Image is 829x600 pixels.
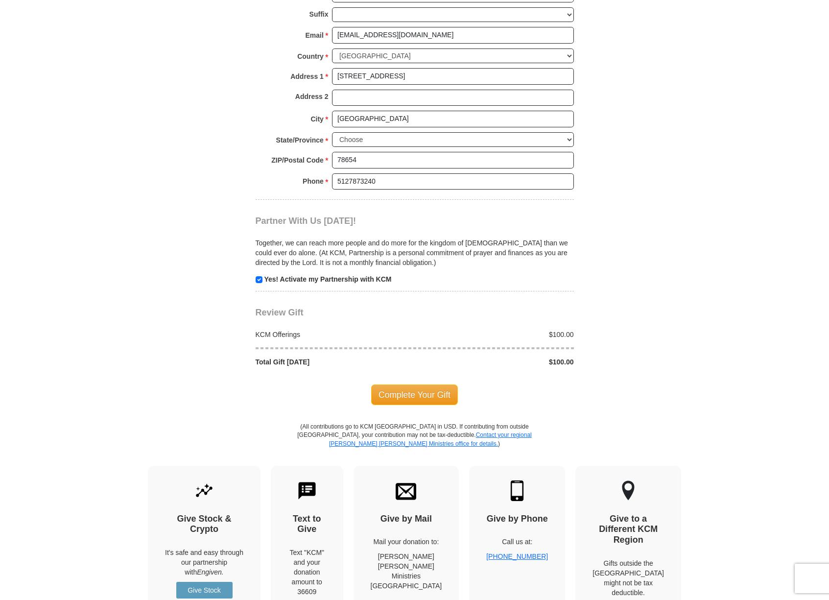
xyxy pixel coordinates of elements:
strong: Suffix [309,7,329,21]
strong: Yes! Activate my Partnership with KCM [264,275,391,283]
strong: Phone [303,174,324,188]
i: Engiven. [197,568,223,576]
p: Call us at: [486,537,548,547]
strong: Address 1 [290,70,324,83]
a: [PHONE_NUMBER] [486,552,548,560]
span: Partner With Us [DATE]! [256,216,356,226]
img: other-region [621,480,635,501]
p: [PERSON_NAME] [PERSON_NAME] Ministries [GEOGRAPHIC_DATA] [371,552,442,591]
img: mobile.svg [507,480,527,501]
div: KCM Offerings [250,330,415,339]
strong: State/Province [276,133,324,147]
h4: Text to Give [288,514,326,535]
img: give-by-stock.svg [194,480,214,501]
p: Together, we can reach more people and do more for the kingdom of [DEMOGRAPHIC_DATA] than we coul... [256,238,574,267]
div: $100.00 [415,357,579,367]
a: Give Stock [176,582,233,599]
strong: City [310,112,323,126]
h4: Give Stock & Crypto [165,514,243,535]
div: $100.00 [415,330,579,339]
strong: ZIP/Postal Code [271,153,324,167]
strong: Address 2 [295,90,329,103]
a: Contact your regional [PERSON_NAME] [PERSON_NAME] Ministries office for details. [329,432,532,447]
span: Review Gift [256,308,304,317]
strong: Email [306,28,324,42]
h4: Give by Mail [371,514,442,525]
span: Complete Your Gift [371,384,458,405]
img: text-to-give.svg [297,480,317,501]
strong: Country [297,49,324,63]
h4: Give to a Different KCM Region [592,514,664,546]
p: Gifts outside the [GEOGRAPHIC_DATA] might not be tax deductible. [592,558,664,598]
img: envelope.svg [396,480,416,501]
h4: Give by Phone [486,514,548,525]
div: Total Gift [DATE] [250,357,415,367]
p: Mail your donation to: [371,537,442,547]
div: Text "KCM" and your donation amount to 36609 [288,548,326,597]
p: It's safe and easy through our partnership with [165,548,243,577]
p: (All contributions go to KCM [GEOGRAPHIC_DATA] in USD. If contributing from outside [GEOGRAPHIC_D... [297,423,532,465]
